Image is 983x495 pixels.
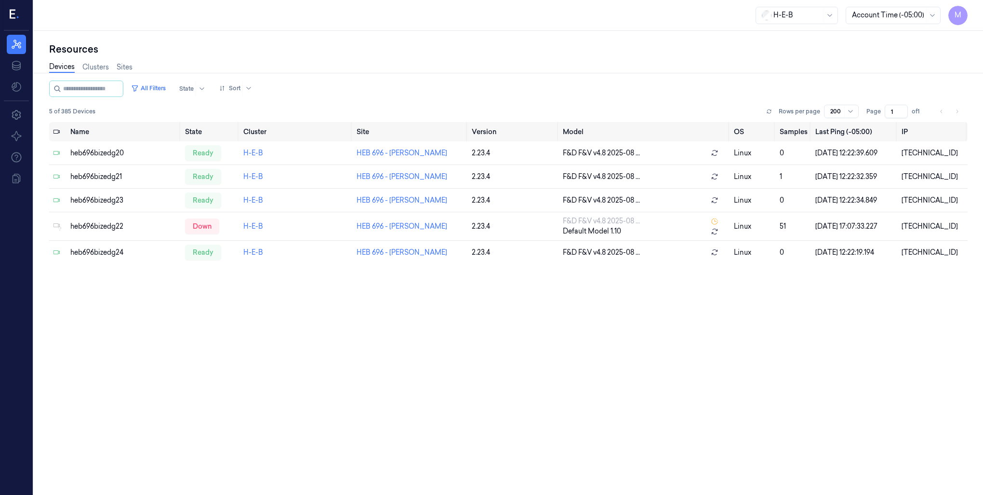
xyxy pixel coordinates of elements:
[185,145,221,161] div: ready
[563,216,640,226] span: F&D F&V v4.8 2025-08 ...
[563,226,621,236] span: Default Model 1.10
[948,6,968,25] button: M
[779,107,820,116] p: Rows per page
[734,195,772,206] p: linux
[472,172,555,182] div: 2.23.4
[357,222,447,231] a: HEB 696 - [PERSON_NAME]
[70,148,177,158] div: heb696bizedg20
[185,192,221,208] div: ready
[472,195,555,206] div: 2.23.4
[563,148,640,158] span: F&D F&V v4.8 2025-08 ...
[902,195,964,206] div: [TECHNICAL_ID]
[902,172,964,182] div: [TECHNICAL_ID]
[912,107,927,116] span: of 1
[185,245,221,260] div: ready
[811,122,898,141] th: Last Ping (-05:00)
[70,221,177,232] div: heb696bizedg22
[243,149,263,157] a: H-E-B
[243,248,263,257] a: H-E-B
[49,107,95,116] span: 5 of 385 Devices
[185,219,219,234] div: down
[49,42,968,56] div: Resources
[472,148,555,158] div: 2.23.4
[780,247,808,258] div: 0
[734,172,772,182] p: linux
[563,172,640,182] span: F&D F&V v4.8 2025-08 ...
[185,169,221,184] div: ready
[780,195,808,206] div: 0
[734,247,772,258] p: linux
[815,221,894,232] div: [DATE] 17:07:33.227
[243,196,263,205] a: H-E-B
[815,195,894,206] div: [DATE] 12:22:34.849
[734,148,772,158] p: linux
[127,81,170,96] button: All Filters
[563,195,640,206] span: F&D F&V v4.8 2025-08 ...
[902,148,964,158] div: [TECHNICAL_ID]
[357,248,447,257] a: HEB 696 - [PERSON_NAME]
[357,172,447,181] a: HEB 696 - [PERSON_NAME]
[935,105,964,118] nav: pagination
[902,247,964,258] div: [TECHNICAL_ID]
[559,122,730,141] th: Model
[66,122,181,141] th: Name
[815,148,894,158] div: [DATE] 12:22:39.609
[780,148,808,158] div: 0
[898,122,968,141] th: IP
[866,107,881,116] span: Page
[902,221,964,232] div: [TECHNICAL_ID]
[468,122,559,141] th: Version
[780,221,808,232] div: 51
[70,195,177,206] div: heb696bizedg23
[815,172,894,182] div: [DATE] 12:22:32.359
[776,122,811,141] th: Samples
[730,122,776,141] th: OS
[70,247,177,258] div: heb696bizedg24
[563,247,640,258] span: F&D F&V v4.8 2025-08 ...
[734,221,772,232] p: linux
[117,62,133,72] a: Sites
[815,247,894,258] div: [DATE] 12:22:19.194
[70,172,177,182] div: heb696bizedg21
[353,122,468,141] th: Site
[49,62,75,73] a: Devices
[357,196,447,205] a: HEB 696 - [PERSON_NAME]
[82,62,109,72] a: Clusters
[472,247,555,258] div: 2.23.4
[243,222,263,231] a: H-E-B
[780,172,808,182] div: 1
[239,122,353,141] th: Cluster
[357,149,447,157] a: HEB 696 - [PERSON_NAME]
[472,221,555,232] div: 2.23.4
[181,122,239,141] th: State
[243,172,263,181] a: H-E-B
